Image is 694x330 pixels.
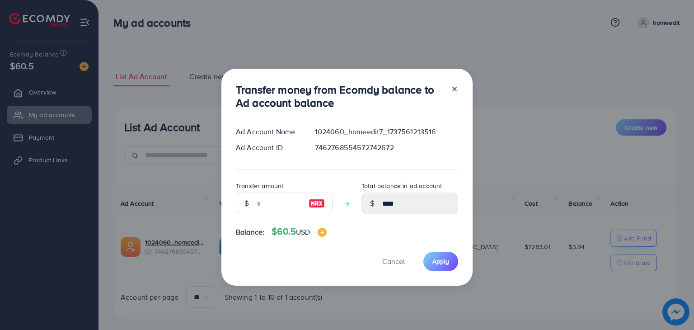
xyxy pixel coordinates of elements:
span: Balance: [236,227,264,237]
span: USD [296,227,310,237]
div: 1024060_homeedit7_1737561213516 [308,127,465,137]
h3: Transfer money from Ecomdy balance to Ad account balance [236,83,444,109]
button: Apply [423,252,458,271]
span: Cancel [382,256,405,266]
button: Cancel [371,252,416,271]
label: Total balance in ad account [361,181,442,190]
img: image [318,228,327,237]
label: Transfer amount [236,181,283,190]
div: Ad Account Name [229,127,308,137]
div: 7462768554572742672 [308,142,465,153]
div: Ad Account ID [229,142,308,153]
img: image [309,198,325,209]
span: Apply [432,257,449,266]
h4: $60.5 [272,226,326,237]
